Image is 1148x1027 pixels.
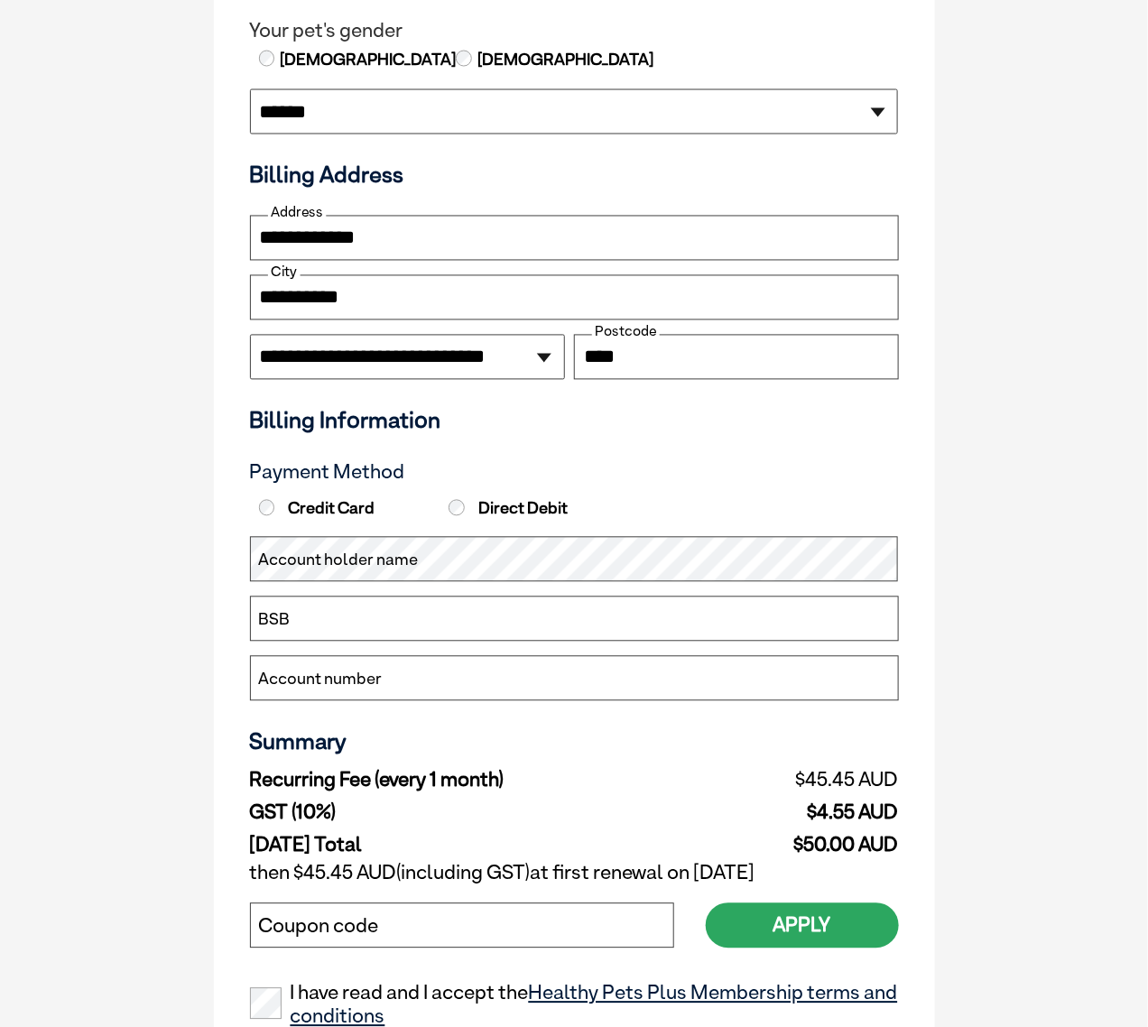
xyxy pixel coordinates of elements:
label: Coupon code [259,915,379,939]
span: (including GST) [397,861,531,884]
td: $4.55 AUD [706,797,898,829]
button: Apply [706,903,899,948]
label: City [268,264,301,280]
label: Credit Card [255,499,440,519]
label: Postcode [592,323,660,339]
td: [DATE] Total [250,829,707,857]
input: Direct Debit [449,500,465,516]
td: $45.45 AUD [706,764,898,797]
label: Account holder name [259,549,419,572]
h3: Summary [250,728,899,755]
input: Credit Card [259,500,275,516]
h3: Payment Method [250,461,899,485]
label: Account number [259,668,383,691]
label: Address [268,204,326,220]
label: BSB [259,608,291,632]
td: $50.00 AUD [706,829,898,857]
label: [DEMOGRAPHIC_DATA] [476,48,653,71]
td: GST (10%) [250,797,707,829]
input: I have read and I accept theHealthy Pets Plus Membership terms and conditions [250,988,282,1020]
h3: Billing Information [250,407,899,434]
legend: Your pet's gender [250,19,899,42]
td: Recurring Fee (every 1 month) [250,764,707,797]
label: [DEMOGRAPHIC_DATA] [278,48,456,71]
td: then $45.45 AUD at first renewal on [DATE] [250,857,899,890]
label: Direct Debit [444,499,630,519]
h3: Billing Address [250,162,899,189]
